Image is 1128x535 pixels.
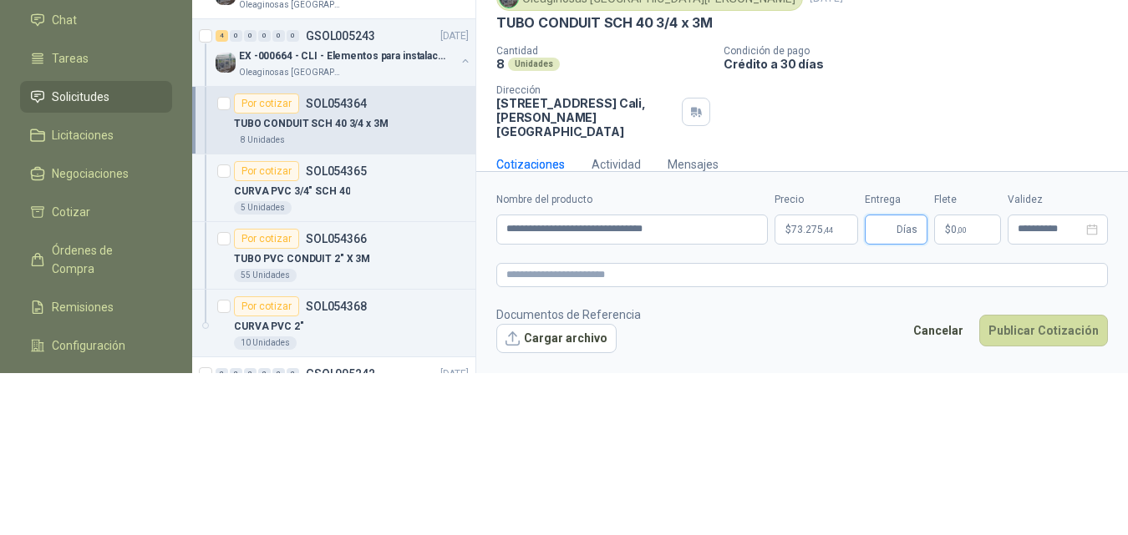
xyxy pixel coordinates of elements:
span: Cotizar [52,203,90,221]
p: EX -000664 - CLI - Elementos para instalacion de c [239,48,447,64]
p: Oleaginosas [GEOGRAPHIC_DATA][PERSON_NAME] [239,66,344,79]
div: 5 Unidades [234,201,292,215]
span: 73.275 [791,225,833,235]
p: GSOL005242 [306,368,375,380]
span: Solicitudes [52,88,109,106]
div: 4 [216,30,228,42]
label: Entrega [865,192,927,208]
label: Precio [775,192,858,208]
span: ,00 [957,225,967,235]
div: 0 [258,368,271,380]
p: [DATE] [440,28,469,44]
a: Cotizar [20,196,172,228]
div: 55 Unidades [234,269,297,282]
a: Remisiones [20,291,172,323]
button: Cancelar [904,315,973,346]
a: 4 0 0 0 0 0 GSOL005243[DATE] Company LogoEX -000664 - CLI - Elementos para instalacion de cOleagi... [216,26,472,79]
div: Por cotizar [234,296,299,316]
div: 0 [244,30,257,42]
a: Por cotizarSOL054364TUBO CONDUIT SCH 40 3/4 x 3M8 Unidades [192,87,475,154]
span: Tareas [52,49,89,68]
div: 0 [216,368,228,380]
span: $ [945,225,951,235]
button: Publicar Cotización [979,315,1108,346]
div: Por cotizar [234,161,299,181]
span: Órdenes de Compra [52,241,156,278]
div: 10 Unidades [234,336,297,350]
a: Por cotizarSOL054365CURVA PVC 3/4" SCH 405 Unidades [192,154,475,222]
div: 0 [272,30,285,42]
div: Mensajes [668,155,719,174]
p: 8 [496,57,505,71]
span: 0 [951,225,967,235]
a: Negociaciones [20,158,172,189]
div: 0 [287,30,299,42]
label: Validez [1008,192,1108,208]
p: SOL054364 [306,98,367,109]
a: 0 0 0 0 0 0 GSOL005242[DATE] [216,364,472,417]
div: 0 [244,368,257,380]
span: Negociaciones [52,164,129,183]
span: Días [897,215,917,244]
a: Licitaciones [20,119,172,151]
span: Chat [52,11,77,29]
span: ,44 [823,225,833,235]
a: Manuales y ayuda [20,368,172,400]
div: 0 [230,368,242,380]
div: 0 [287,368,299,380]
p: GSOL005243 [306,30,375,42]
button: Cargar archivo [496,324,617,354]
p: Documentos de Referencia [496,305,641,324]
a: Tareas [20,43,172,74]
div: 0 [230,30,242,42]
div: Unidades [508,58,560,71]
div: Cotizaciones [496,155,565,174]
p: SOL054368 [306,300,367,312]
p: SOL054366 [306,233,367,245]
p: SOL054365 [306,165,367,177]
div: 8 Unidades [234,134,292,147]
p: TUBO CONDUIT SCH 40 3/4 x 3M [234,116,389,132]
label: Nombre del producto [496,192,768,208]
p: [DATE] [440,366,469,382]
p: Crédito a 30 días [724,57,1121,71]
img: Company Logo [216,53,236,73]
span: Configuración [52,336,125,355]
p: TUBO CONDUIT SCH 40 3/4 x 3M [496,14,713,32]
p: Cantidad [496,45,710,57]
div: Por cotizar [234,229,299,249]
a: Chat [20,4,172,36]
div: 0 [258,30,271,42]
span: Remisiones [52,298,114,316]
span: Licitaciones [52,126,114,144]
p: $73.275,44 [775,215,858,245]
label: Flete [934,192,1001,208]
p: TUBO PVC CONDUIT 2" X 3M [234,251,370,267]
p: [STREET_ADDRESS] Cali , [PERSON_NAME][GEOGRAPHIC_DATA] [496,96,675,139]
div: 0 [272,368,285,380]
a: Solicitudes [20,81,172,113]
div: Por cotizar [234,93,299,114]
p: Condición de pago [724,45,1121,57]
p: CURVA PVC 2" [234,319,304,335]
p: Dirección [496,84,675,96]
div: Actividad [592,155,641,174]
a: Órdenes de Compra [20,235,172,285]
a: Configuración [20,330,172,361]
p: $ 0,00 [934,215,1001,245]
a: Por cotizarSOL054366TUBO PVC CONDUIT 2" X 3M55 Unidades [192,222,475,290]
a: Por cotizarSOL054368CURVA PVC 2"10 Unidades [192,290,475,357]
p: CURVA PVC 3/4" SCH 40 [234,184,350,199]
